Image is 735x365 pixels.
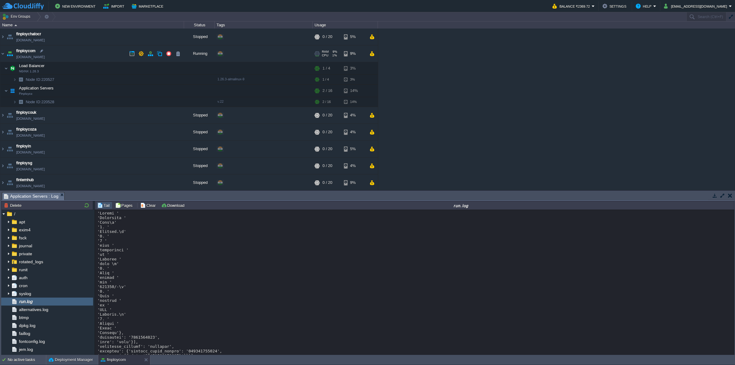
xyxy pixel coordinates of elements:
[16,183,45,189] a: [DOMAIN_NAME]
[4,62,8,74] img: AMDAwAAAACH5BAEAAAAALAAAAAABAAEAAAICRAEAOw==
[140,203,157,208] button: Clear
[18,275,28,280] a: auth
[16,160,32,166] a: finploysg
[18,323,36,328] a: dpkg.log
[344,75,364,84] div: 3%
[18,307,49,312] a: alternatives.log
[344,97,364,107] div: 14%
[6,174,14,191] img: AMDAwAAAACH5BAEAAAAALAAAAAABAAEAAAICRAEAOw==
[97,203,111,208] button: Tail
[18,86,55,91] span: Application Servers
[18,235,28,241] a: fsck
[18,347,34,352] a: jem.log
[18,219,26,225] span: apt
[18,339,46,344] a: fontconfig.log
[4,203,23,208] button: Delete
[26,100,41,104] span: Node ID:
[344,62,364,74] div: 3%
[16,109,36,116] a: finploycouk
[6,45,14,62] img: AMDAwAAAACH5BAEAAAAALAAAAAABAAEAAAICRAEAOw==
[16,116,45,122] a: [DOMAIN_NAME]
[344,85,364,97] div: 14%
[14,25,17,26] img: AMDAwAAAACH5BAEAAAAALAAAAAABAAEAAAICRAEAOw==
[18,331,31,336] a: faillog
[344,174,364,191] div: 9%
[0,174,5,191] img: AMDAwAAAACH5BAEAAAAALAAAAAABAAEAAAICRAEAOw==
[16,48,36,54] a: finploycom
[184,45,215,62] div: Running
[18,86,55,90] a: Application ServersFinployco
[313,21,378,29] div: Usage
[8,355,46,365] div: No active tasks
[6,29,14,45] img: AMDAwAAAACH5BAEAAAAALAAAAAABAAEAAAICRAEAOw==
[8,62,17,74] img: AMDAwAAAACH5BAEAAAAALAAAAAABAAEAAAICRAEAOw==
[322,107,332,124] div: 0 / 20
[16,177,34,183] a: finternhub
[17,97,25,107] img: AMDAwAAAACH5BAEAAAAALAAAAAABAAEAAAICRAEAOw==
[19,70,39,73] span: NGINX 1.26.3
[16,149,45,155] a: [DOMAIN_NAME]
[4,85,8,97] img: AMDAwAAAACH5BAEAAAAALAAAAAABAAEAAAICRAEAOw==
[184,124,215,140] div: Stopped
[16,143,31,149] span: finployin
[26,77,41,82] span: Node ID:
[18,63,45,68] span: Load Balancer
[322,29,332,45] div: 0 / 20
[16,54,45,60] a: [DOMAIN_NAME]
[0,141,5,157] img: AMDAwAAAACH5BAEAAAAALAAAAAABAAEAAAICRAEAOw==
[184,174,215,191] div: Stopped
[322,62,330,74] div: 1 / 4
[25,77,55,82] span: 220527
[18,227,32,233] span: exim4
[161,203,186,208] button: Download
[18,267,28,272] span: runit
[18,243,33,249] a: journal
[322,158,332,174] div: 0 / 20
[0,29,5,45] img: AMDAwAAAACH5BAEAAAAALAAAAAABAAEAAAICRAEAOw==
[6,124,14,140] img: AMDAwAAAACH5BAEAAAAALAAAAAABAAEAAAICRAEAOw==
[18,259,44,264] span: rotated_logs
[18,283,28,288] a: cron
[636,2,653,10] button: Help
[103,2,126,10] button: Import
[664,2,729,10] button: [EMAIL_ADDRESS][DOMAIN_NAME]
[322,75,329,84] div: 1 / 4
[552,2,592,10] button: Balance ₹2369.72
[16,166,45,172] a: [DOMAIN_NAME]
[1,21,184,29] div: Name
[25,99,55,105] span: 220528
[18,291,32,296] a: syslog
[18,63,45,68] a: Load BalancerNGINX 1.26.3
[18,299,33,304] a: run.log
[18,251,33,257] span: private
[6,141,14,157] img: AMDAwAAAACH5BAEAAAAALAAAAAABAAEAAAICRAEAOw==
[0,107,5,124] img: AMDAwAAAACH5BAEAAAAALAAAAAABAAEAAAICRAEAOw==
[18,355,32,360] a: lastlog
[17,75,25,84] img: AMDAwAAAACH5BAEAAAAALAAAAAABAAEAAAICRAEAOw==
[344,124,364,140] div: 4%
[101,357,126,363] button: finploycom
[13,211,16,217] span: /
[18,315,30,320] a: btmp
[184,141,215,157] div: Stopped
[322,97,331,107] div: 2 / 16
[0,45,5,62] img: AMDAwAAAACH5BAEAAAAALAAAAAABAAEAAAICRAEAOw==
[0,158,5,174] img: AMDAwAAAACH5BAEAAAAALAAAAAABAAEAAAICRAEAOw==
[344,107,364,124] div: 4%
[322,124,332,140] div: 0 / 20
[16,126,36,132] a: finploycoza
[215,21,312,29] div: Tags
[184,107,215,124] div: Stopped
[322,50,329,54] span: RAM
